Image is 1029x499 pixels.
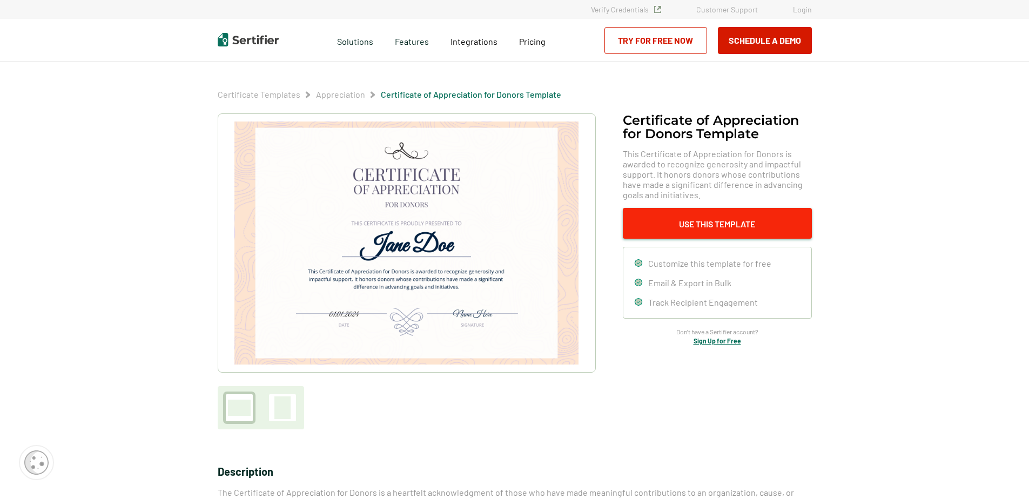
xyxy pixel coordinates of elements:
span: Certificate Templates [218,89,300,100]
span: Don’t have a Sertifier account? [676,327,758,337]
span: This Certificate of Appreciation for Donors is awarded to recognize generosity and impactful supp... [623,149,812,200]
a: Verify Credentials [591,5,661,14]
h1: Certificate of Appreciation for Donors​ Template [623,113,812,140]
a: Customer Support [696,5,758,14]
button: Schedule a Demo [718,27,812,54]
span: Description [218,465,273,478]
a: Login [793,5,812,14]
img: Certificate of Appreciation for Donors​ Template [234,122,578,365]
a: Integrations [450,33,497,47]
span: Customize this template for free [648,258,771,268]
span: Pricing [519,36,546,46]
span: Features [395,33,429,47]
span: Certificate of Appreciation for Donors​ Template [381,89,561,100]
span: Appreciation [316,89,365,100]
div: Breadcrumb [218,89,561,100]
span: Integrations [450,36,497,46]
a: Pricing [519,33,546,47]
a: Sign Up for Free [694,337,741,345]
a: Try for Free Now [604,27,707,54]
span: Solutions [337,33,373,47]
span: Track Recipient Engagement [648,297,758,307]
img: Sertifier | Digital Credentialing Platform [218,33,279,46]
span: Email & Export in Bulk [648,278,731,288]
iframe: Chat Widget [975,447,1029,499]
a: Certificate of Appreciation for Donors​ Template [381,89,561,99]
img: Verified [654,6,661,13]
img: Cookie Popup Icon [24,450,49,475]
a: Appreciation [316,89,365,99]
a: Certificate Templates [218,89,300,99]
button: Use This Template [623,208,812,239]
